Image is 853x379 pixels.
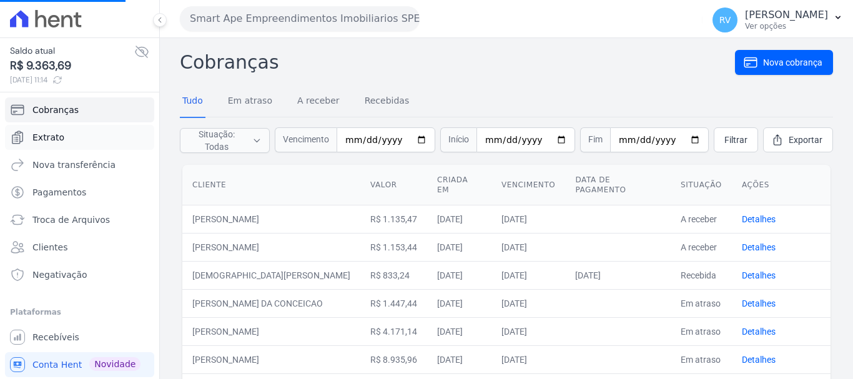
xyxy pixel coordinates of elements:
[360,205,427,233] td: R$ 1.135,47
[5,235,154,260] a: Clientes
[275,127,337,152] span: Vencimento
[427,345,491,373] td: [DATE]
[742,270,776,280] a: Detalhes
[5,152,154,177] a: Nova transferência
[182,261,360,289] td: [DEMOGRAPHIC_DATA][PERSON_NAME]
[491,205,565,233] td: [DATE]
[491,317,565,345] td: [DATE]
[5,352,154,377] a: Conta Hent Novidade
[671,233,732,261] td: A receber
[491,233,565,261] td: [DATE]
[5,125,154,150] a: Extrato
[180,128,270,153] button: Situação: Todas
[32,268,87,281] span: Negativação
[10,305,149,320] div: Plataformas
[32,214,110,226] span: Troca de Arquivos
[671,345,732,373] td: Em atraso
[32,358,82,371] span: Conta Hent
[360,289,427,317] td: R$ 1.447,44
[32,104,79,116] span: Cobranças
[5,325,154,350] a: Recebíveis
[182,165,360,205] th: Cliente
[714,127,758,152] a: Filtrar
[32,241,67,253] span: Clientes
[32,131,64,144] span: Extrato
[180,48,735,76] h2: Cobranças
[427,205,491,233] td: [DATE]
[763,127,833,152] a: Exportar
[427,165,491,205] th: Criada em
[360,261,427,289] td: R$ 833,24
[182,345,360,373] td: [PERSON_NAME]
[10,57,134,74] span: R$ 9.363,69
[745,9,828,21] p: [PERSON_NAME]
[360,165,427,205] th: Valor
[671,205,732,233] td: A receber
[742,298,776,308] a: Detalhes
[225,86,275,118] a: Em atraso
[580,127,610,152] span: Fim
[735,50,833,75] a: Nova cobrança
[742,242,776,252] a: Detalhes
[360,317,427,345] td: R$ 4.171,14
[89,357,141,371] span: Novidade
[427,261,491,289] td: [DATE]
[362,86,412,118] a: Recebidas
[742,355,776,365] a: Detalhes
[182,317,360,345] td: [PERSON_NAME]
[5,97,154,122] a: Cobranças
[491,345,565,373] td: [DATE]
[180,6,420,31] button: Smart Ape Empreendimentos Imobiliarios SPE LTDA
[719,16,731,24] span: RV
[491,165,565,205] th: Vencimento
[32,186,86,199] span: Pagamentos
[180,86,205,118] a: Tudo
[703,2,853,37] button: RV [PERSON_NAME] Ver opções
[491,261,565,289] td: [DATE]
[360,233,427,261] td: R$ 1.153,44
[671,165,732,205] th: Situação
[32,159,116,171] span: Nova transferência
[188,128,245,153] span: Situação: Todas
[565,261,671,289] td: [DATE]
[671,261,732,289] td: Recebida
[671,289,732,317] td: Em atraso
[745,21,828,31] p: Ver opções
[10,74,134,86] span: [DATE] 11:14
[565,165,671,205] th: Data de pagamento
[491,289,565,317] td: [DATE]
[5,180,154,205] a: Pagamentos
[427,233,491,261] td: [DATE]
[427,317,491,345] td: [DATE]
[32,331,79,343] span: Recebíveis
[742,214,776,224] a: Detalhes
[671,317,732,345] td: Em atraso
[182,289,360,317] td: [PERSON_NAME] DA CONCEICAO
[295,86,342,118] a: A receber
[789,134,822,146] span: Exportar
[5,207,154,232] a: Troca de Arquivos
[427,289,491,317] td: [DATE]
[742,327,776,337] a: Detalhes
[732,165,831,205] th: Ações
[763,56,822,69] span: Nova cobrança
[10,44,134,57] span: Saldo atual
[724,134,747,146] span: Filtrar
[182,233,360,261] td: [PERSON_NAME]
[182,205,360,233] td: [PERSON_NAME]
[5,262,154,287] a: Negativação
[360,345,427,373] td: R$ 8.935,96
[440,127,476,152] span: Início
